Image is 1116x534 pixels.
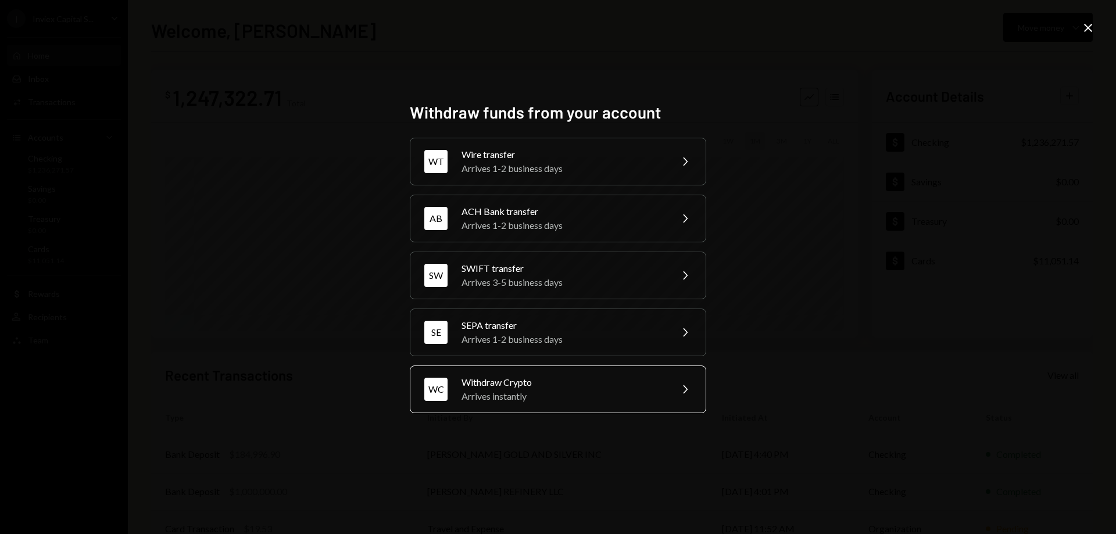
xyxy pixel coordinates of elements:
div: AB [424,207,448,230]
div: Arrives 3-5 business days [462,275,664,289]
div: SEPA transfer [462,318,664,332]
button: WCWithdraw CryptoArrives instantly [410,365,706,413]
div: SW [424,264,448,287]
div: ACH Bank transfer [462,205,664,218]
div: WT [424,150,448,173]
button: ABACH Bank transferArrives 1-2 business days [410,195,706,242]
div: WC [424,378,448,401]
div: SE [424,321,448,344]
div: SWIFT transfer [462,261,664,275]
button: WTWire transferArrives 1-2 business days [410,138,706,185]
div: Arrives 1-2 business days [462,162,664,175]
div: Withdraw Crypto [462,375,664,389]
div: Arrives instantly [462,389,664,403]
div: Arrives 1-2 business days [462,218,664,232]
div: Wire transfer [462,148,664,162]
div: Arrives 1-2 business days [462,332,664,346]
button: SWSWIFT transferArrives 3-5 business days [410,252,706,299]
h2: Withdraw funds from your account [410,101,706,124]
button: SESEPA transferArrives 1-2 business days [410,309,706,356]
